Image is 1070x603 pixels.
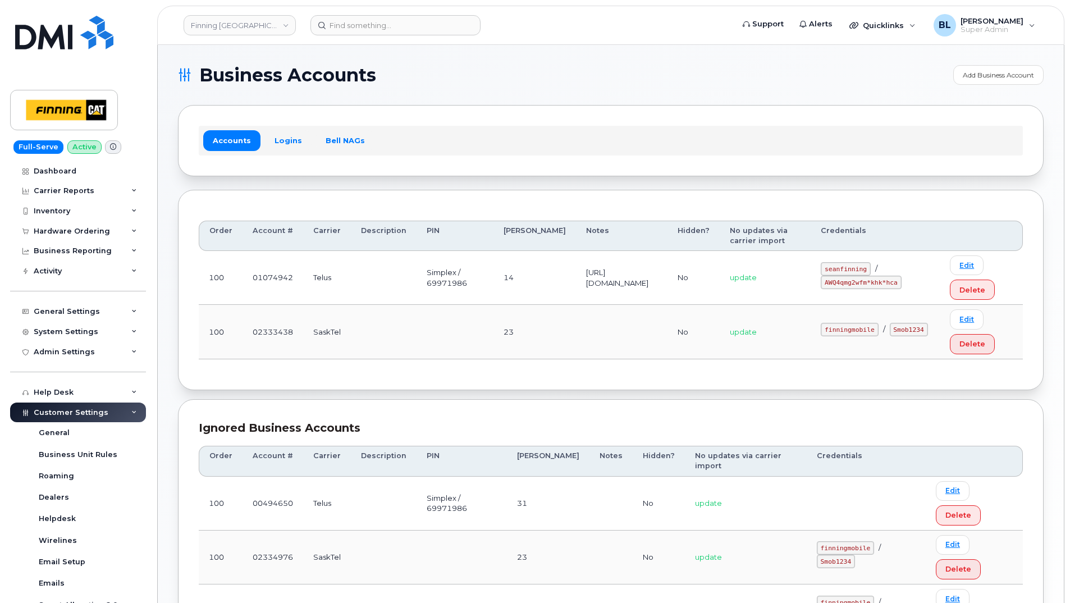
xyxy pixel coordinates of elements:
[883,325,885,334] span: /
[507,477,589,531] td: 31
[807,446,926,477] th: Credentials
[265,130,312,150] a: Logins
[303,531,351,584] td: SaskTel
[199,221,243,252] th: Order
[633,477,685,531] td: No
[243,251,303,305] td: 01074942
[243,477,303,531] td: 00494650
[493,251,576,305] td: 14
[821,262,871,276] code: seanfinning
[493,221,576,252] th: [PERSON_NAME]
[879,543,881,552] span: /
[576,251,667,305] td: [URL][DOMAIN_NAME]
[936,535,970,555] a: Edit
[303,446,351,477] th: Carrier
[417,221,493,252] th: PIN
[821,276,901,289] code: AWQ4qmg2wfm*khk*hca
[953,65,1044,85] a: Add Business Account
[417,446,507,477] th: PIN
[945,510,971,520] span: Delete
[890,323,928,336] code: Smob1234
[633,446,685,477] th: Hidden?
[875,264,877,273] span: /
[589,446,633,477] th: Notes
[730,273,757,282] span: update
[817,541,874,555] code: finningmobile
[959,339,985,349] span: Delete
[507,446,589,477] th: [PERSON_NAME]
[351,446,417,477] th: Description
[199,477,243,531] td: 100
[243,531,303,584] td: 02334976
[199,420,1023,436] div: Ignored Business Accounts
[817,555,855,568] code: Smob1234
[199,305,243,359] td: 100
[667,251,720,305] td: No
[695,499,722,508] span: update
[303,477,351,531] td: Telus
[720,221,811,252] th: No updates via carrier import
[576,221,667,252] th: Notes
[243,446,303,477] th: Account #
[199,446,243,477] th: Order
[303,251,351,305] td: Telus
[199,251,243,305] td: 100
[633,531,685,584] td: No
[667,305,720,359] td: No
[667,221,720,252] th: Hidden?
[950,280,995,300] button: Delete
[199,67,376,84] span: Business Accounts
[959,285,985,295] span: Delete
[507,531,589,584] td: 23
[936,559,981,579] button: Delete
[950,309,984,329] a: Edit
[303,221,351,252] th: Carrier
[493,305,576,359] td: 23
[950,255,984,275] a: Edit
[936,505,981,526] button: Delete
[243,221,303,252] th: Account #
[685,446,807,477] th: No updates via carrier import
[303,305,351,359] td: SaskTel
[936,481,970,501] a: Edit
[243,305,303,359] td: 02333438
[695,552,722,561] span: update
[950,334,995,354] button: Delete
[316,130,374,150] a: Bell NAGs
[417,251,493,305] td: Simplex / 69971986
[821,323,878,336] code: finningmobile
[730,327,757,336] span: update
[945,564,971,574] span: Delete
[351,221,417,252] th: Description
[199,531,243,584] td: 100
[203,130,260,150] a: Accounts
[811,221,940,252] th: Credentials
[417,477,507,531] td: Simplex / 69971986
